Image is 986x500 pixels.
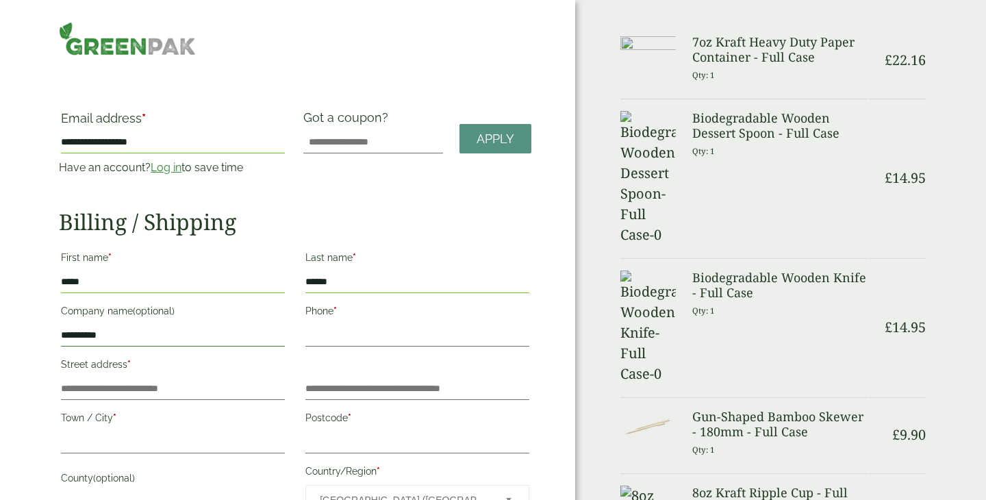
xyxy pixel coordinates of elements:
[477,132,514,147] span: Apply
[61,468,285,492] label: County
[127,359,131,370] abbr: required
[885,318,926,336] bdi: 14.95
[885,168,892,187] span: £
[93,473,135,484] span: (optional)
[61,408,285,432] label: Town / City
[305,462,529,485] label: Country/Region
[692,146,715,156] small: Qty: 1
[303,110,394,132] label: Got a coupon?
[692,70,715,80] small: Qty: 1
[692,305,715,316] small: Qty: 1
[61,112,285,132] label: Email address
[885,318,892,336] span: £
[885,51,892,69] span: £
[108,252,112,263] abbr: required
[377,466,380,477] abbr: required
[305,248,529,271] label: Last name
[692,111,867,140] h3: Biodegradable Wooden Dessert Spoon - Full Case
[59,160,287,176] p: Have an account? to save time
[620,271,676,384] img: Biodegradable Wooden Knife-Full Case-0
[892,425,926,444] bdi: 9.90
[59,209,531,235] h2: Billing / Shipping
[892,425,900,444] span: £
[353,252,356,263] abbr: required
[459,124,531,153] a: Apply
[305,301,529,325] label: Phone
[113,412,116,423] abbr: required
[885,168,926,187] bdi: 14.95
[885,51,926,69] bdi: 22.16
[692,35,867,64] h3: 7oz Kraft Heavy Duty Paper Container - Full Case
[692,445,715,455] small: Qty: 1
[348,412,351,423] abbr: required
[61,248,285,271] label: First name
[151,161,181,174] a: Log in
[59,22,196,55] img: GreenPak Supplies
[61,355,285,378] label: Street address
[133,305,175,316] span: (optional)
[61,301,285,325] label: Company name
[692,410,867,439] h3: Gun-Shaped Bamboo Skewer - 180mm - Full Case
[305,408,529,432] label: Postcode
[333,305,337,316] abbr: required
[620,111,676,245] img: Biodegradable Wooden Dessert Spoon-Full Case-0
[142,111,146,125] abbr: required
[692,271,867,300] h3: Biodegradable Wooden Knife - Full Case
